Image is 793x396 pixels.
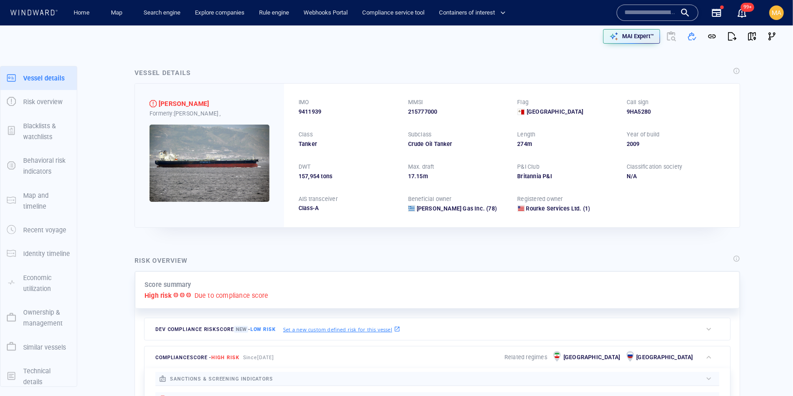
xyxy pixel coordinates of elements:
[423,173,428,180] span: m
[0,371,77,380] a: Technical details
[134,234,151,241] span: 7 days
[23,248,70,259] p: Identity timeline
[540,33,554,46] div: Focus on vessel path
[299,205,319,211] span: Class-A
[526,205,582,212] span: Rourke Services Ltd.
[0,196,77,205] a: Map and timeline
[416,173,423,180] span: 15
[0,218,77,242] button: Recent voyage
[527,108,583,116] span: [GEOGRAPHIC_DATA]
[159,98,209,109] div: [PERSON_NAME]
[527,140,532,147] span: m
[762,26,782,46] button: Visual Link Analysis
[300,5,351,21] a: Webhooks Portal
[627,98,649,106] p: Call sign
[567,33,582,46] div: tooltips.createAOI
[23,366,70,388] p: Technical details
[627,172,725,180] div: N/A
[627,140,725,148] div: 2009
[0,249,77,258] a: Identity timeline
[283,324,400,334] a: Set a new custom defined risk for this vessel
[435,5,514,21] button: Containers of interest
[439,8,506,18] span: Containers of interest
[150,110,269,118] div: Formerly: [PERSON_NAME] ,
[150,125,269,202] img: 5905c88ea696e2587902382e_0
[0,313,77,322] a: Ownership & management
[0,66,77,90] button: Vessel details
[104,5,133,21] button: Map
[299,163,311,171] p: DWT
[637,353,693,361] p: [GEOGRAPHIC_DATA]
[23,307,70,329] p: Ownership & management
[299,140,397,148] div: Tanker
[170,376,273,382] span: sanctions & screening indicators
[408,173,414,180] span: 17
[603,29,660,44] button: MAI Expert™
[0,114,77,149] button: Blacklists & watchlists
[0,359,77,394] button: Technical details
[243,355,274,361] span: Since [DATE]
[125,269,165,279] a: Mapbox logo
[250,326,276,332] span: Low risk
[554,33,567,46] div: Toggle vessel historical path
[23,73,65,84] p: Vessel details
[417,205,485,212] span: Minerva Gas Inc.
[582,33,596,46] div: Toggle map information layers
[299,98,309,106] p: IMO
[754,355,786,389] iframe: Chat
[107,5,129,21] a: Map
[283,326,392,333] p: Set a new custom defined risk for this vessel
[23,155,70,177] p: Behavioral risk indicators
[408,140,507,148] div: Crude Oil Tanker
[126,230,210,246] button: 7 days[DATE]-[DATE]
[135,67,191,78] div: Vessel details
[0,266,77,301] button: Economic utilization
[414,173,416,180] span: .
[408,130,432,139] p: Subclass
[0,184,77,219] button: Map and timeline
[517,33,540,46] button: Export vessel information
[255,5,293,21] a: Rule engine
[211,355,239,361] span: High risk
[408,163,434,171] p: Max. draft
[0,301,77,336] button: Ownership & management
[526,205,590,213] a: Rourke Services Ltd. (1)
[70,5,94,21] a: Home
[23,96,63,107] p: Risk overview
[100,9,107,23] div: Compliance Activities
[582,205,590,213] span: (1)
[518,195,563,203] p: Registered owner
[155,326,276,333] span: Dev Compliance risk score -
[195,290,269,301] p: Due to compliance score
[722,26,742,46] button: Export report
[145,290,172,301] p: High risk
[731,2,753,24] button: 99+
[23,272,70,295] p: Economic utilization
[627,163,682,171] p: Classification society
[518,98,529,106] p: Flag
[145,279,191,290] p: Score summary
[0,149,77,184] button: Behavioral risk indicators
[741,3,754,12] span: 99+
[768,4,786,22] button: MA
[0,161,77,170] a: Behavioral risk indicators
[564,353,620,361] p: [GEOGRAPHIC_DATA]
[627,130,660,139] p: Year of build
[135,255,188,266] div: Risk overview
[742,26,762,46] button: View on map
[682,26,702,46] button: Add to vessel list
[191,5,248,21] a: Explore companies
[46,9,63,23] div: (8649)
[140,5,184,21] button: Search engine
[23,342,66,353] p: Similar vessels
[485,205,497,213] span: (78)
[518,163,540,171] p: P&I Club
[518,130,536,139] p: Length
[23,190,70,212] p: Map and timeline
[0,73,77,82] a: Vessel details
[408,98,423,106] p: MMSI
[299,108,321,116] span: 9411939
[67,5,96,21] button: Home
[408,195,452,203] p: Beneficial owner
